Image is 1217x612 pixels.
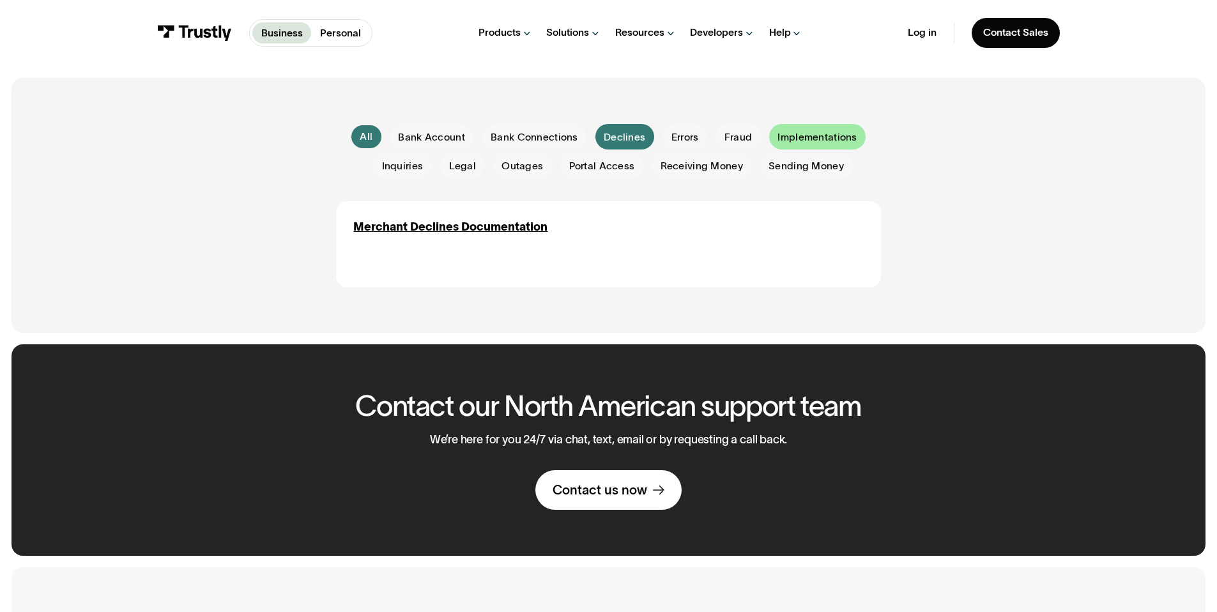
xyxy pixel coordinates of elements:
[157,25,232,41] img: Trustly Logo
[382,159,424,173] span: Inquiries
[355,390,862,422] h2: Contact our North American support team
[478,26,521,39] div: Products
[360,130,372,144] div: All
[546,26,589,39] div: Solutions
[724,130,752,144] span: Fraud
[983,26,1048,39] div: Contact Sales
[690,26,743,39] div: Developers
[501,159,543,173] span: Outages
[320,26,361,41] p: Personal
[252,22,311,43] a: Business
[491,130,578,144] span: Bank Connections
[449,159,476,173] span: Legal
[336,124,880,178] form: Email Form
[769,159,844,173] span: Sending Money
[972,18,1060,48] a: Contact Sales
[398,130,464,144] span: Bank Account
[615,26,664,39] div: Resources
[535,470,682,510] a: Contact us now
[553,482,647,498] div: Contact us now
[908,26,937,39] a: Log in
[353,218,547,236] a: Merchant Declines Documentation
[569,159,635,173] span: Portal Access
[604,130,645,144] span: Declines
[261,26,303,41] p: Business
[769,26,791,39] div: Help
[351,125,381,148] a: All
[661,159,743,173] span: Receiving Money
[671,130,699,144] span: Errors
[777,130,857,144] span: Implementations
[311,22,369,43] a: Personal
[430,433,788,447] p: We’re here for you 24/7 via chat, text, email or by requesting a call back.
